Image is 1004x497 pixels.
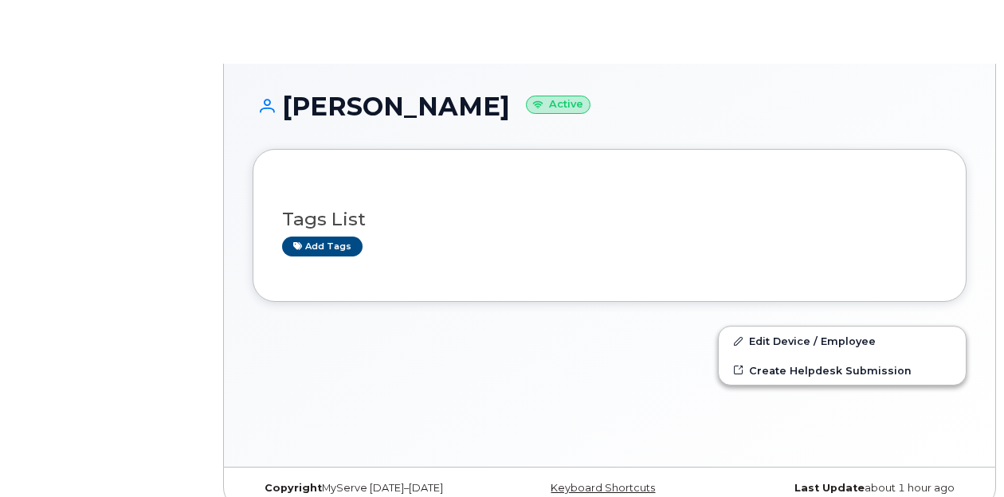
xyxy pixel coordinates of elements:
[253,482,491,495] div: MyServe [DATE]–[DATE]
[526,96,590,114] small: Active
[719,356,966,385] a: Create Helpdesk Submission
[253,92,967,120] h1: [PERSON_NAME]
[728,482,967,495] div: about 1 hour ago
[794,482,865,494] strong: Last Update
[719,327,966,355] a: Edit Device / Employee
[282,237,363,256] a: Add tags
[265,482,322,494] strong: Copyright
[551,482,655,494] a: Keyboard Shortcuts
[282,209,937,229] h3: Tags List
